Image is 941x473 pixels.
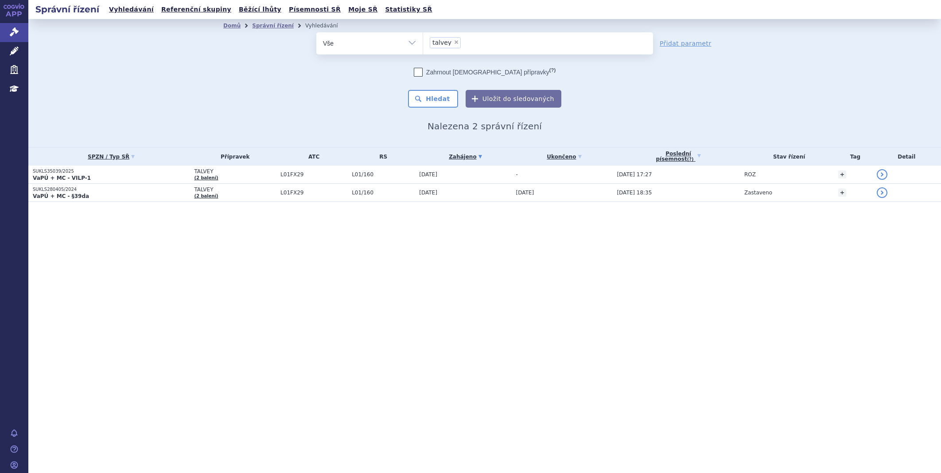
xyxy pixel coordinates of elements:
a: Poslednípísemnost(?) [617,147,739,166]
th: ATC [276,147,347,166]
abbr: (?) [549,67,556,73]
span: TALVEY [194,186,276,193]
a: Běžící lhůty [236,4,284,16]
span: [DATE] 18:35 [617,190,652,196]
strong: VaPÚ + MC - §39da [33,193,89,199]
a: + [838,171,846,178]
span: [DATE] [516,190,534,196]
span: L01/160 [352,171,415,178]
a: Domů [223,23,241,29]
button: Uložit do sledovaných [466,90,561,108]
a: Vyhledávání [106,4,156,16]
th: Tag [834,147,872,166]
span: Nalezena 2 správní řízení [428,121,542,132]
span: [DATE] 17:27 [617,171,652,178]
span: TALVEY [194,168,276,174]
a: + [838,189,846,197]
p: SUKLS280405/2024 [33,186,190,193]
a: Zahájeno [419,151,511,163]
label: Zahrnout [DEMOGRAPHIC_DATA] přípravky [414,68,556,77]
span: - [516,171,518,178]
a: Písemnosti SŘ [286,4,343,16]
span: L01/160 [352,190,415,196]
strong: VaPÚ + MC - VILP-1 [33,175,91,181]
a: Referenční skupiny [159,4,234,16]
a: Ukončeno [516,151,613,163]
th: Stav řízení [740,147,834,166]
h2: Správní řízení [28,3,106,16]
span: × [454,39,459,45]
span: [DATE] [419,190,437,196]
a: (2 balení) [194,194,218,198]
abbr: (?) [687,157,694,162]
th: Detail [872,147,941,166]
span: [DATE] [419,171,437,178]
a: Přidat parametr [660,39,712,48]
span: talvey [432,39,451,46]
span: Zastaveno [744,190,772,196]
span: ROZ [744,171,756,178]
input: talvey [463,37,468,48]
a: SPZN / Typ SŘ [33,151,190,163]
li: Vyhledávání [305,19,350,32]
a: (2 balení) [194,175,218,180]
span: L01FX29 [280,190,347,196]
a: detail [877,169,887,180]
th: RS [347,147,415,166]
a: Moje SŘ [346,4,380,16]
th: Přípravek [190,147,276,166]
a: detail [877,187,887,198]
a: Statistiky SŘ [382,4,435,16]
a: Správní řízení [252,23,294,29]
button: Hledat [408,90,458,108]
p: SUKLS35039/2025 [33,168,190,174]
span: L01FX29 [280,171,347,178]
